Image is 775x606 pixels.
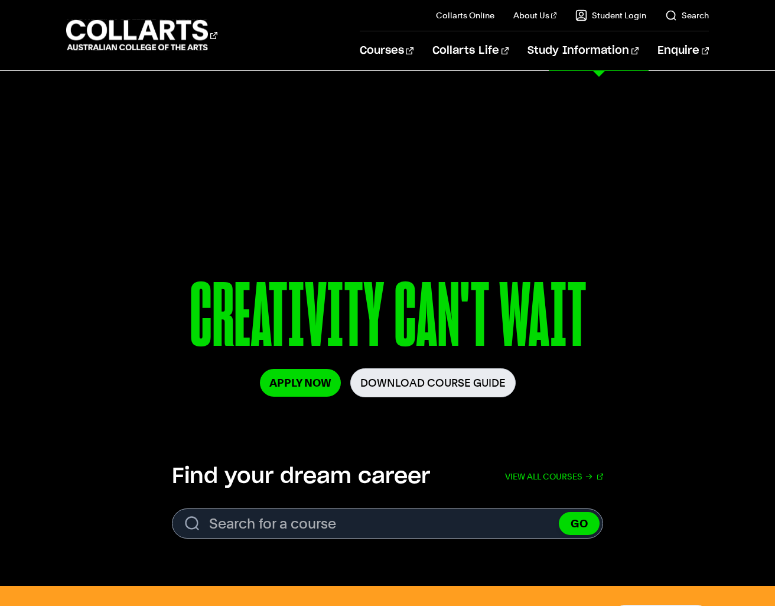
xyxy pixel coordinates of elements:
a: View all courses [505,464,603,490]
a: Search [665,9,709,21]
a: Study Information [527,31,639,70]
form: Search [172,508,603,539]
p: CREATIVITY CAN'T WAIT [66,271,709,368]
a: Apply Now [260,369,341,397]
a: Collarts Life [432,31,509,70]
input: Search for a course [172,508,603,539]
div: Go to homepage [66,18,217,52]
a: Collarts Online [436,9,494,21]
a: About Us [513,9,557,21]
h2: Find your dream career [172,464,430,490]
a: Courses [360,31,413,70]
a: Enquire [657,31,709,70]
a: Student Login [575,9,646,21]
a: Download Course Guide [350,368,516,397]
button: GO [559,512,600,535]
